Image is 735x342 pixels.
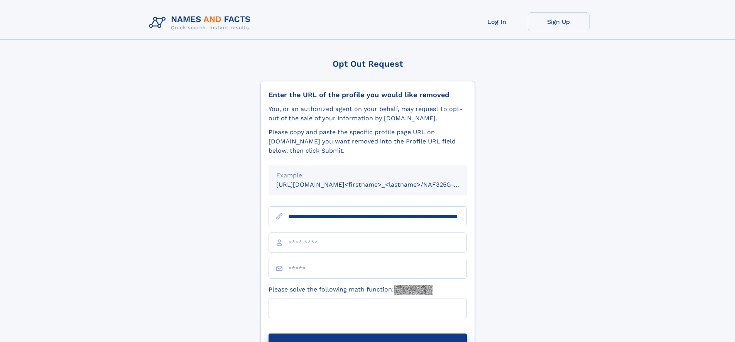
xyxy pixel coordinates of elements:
[269,104,467,123] div: You, or an authorized agent on your behalf, may request to opt-out of the sale of your informatio...
[269,285,433,295] label: Please solve the following math function:
[276,171,459,180] div: Example:
[276,181,482,188] small: [URL][DOMAIN_NAME]<firstname>_<lastname>/NAF325G-xxxxxxxx
[466,12,528,31] a: Log In
[269,91,467,99] div: Enter the URL of the profile you would like removed
[260,59,475,69] div: Opt Out Request
[146,12,257,33] img: Logo Names and Facts
[269,128,467,155] div: Please copy and paste the specific profile page URL on [DOMAIN_NAME] you want removed into the Pr...
[528,12,590,31] a: Sign Up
